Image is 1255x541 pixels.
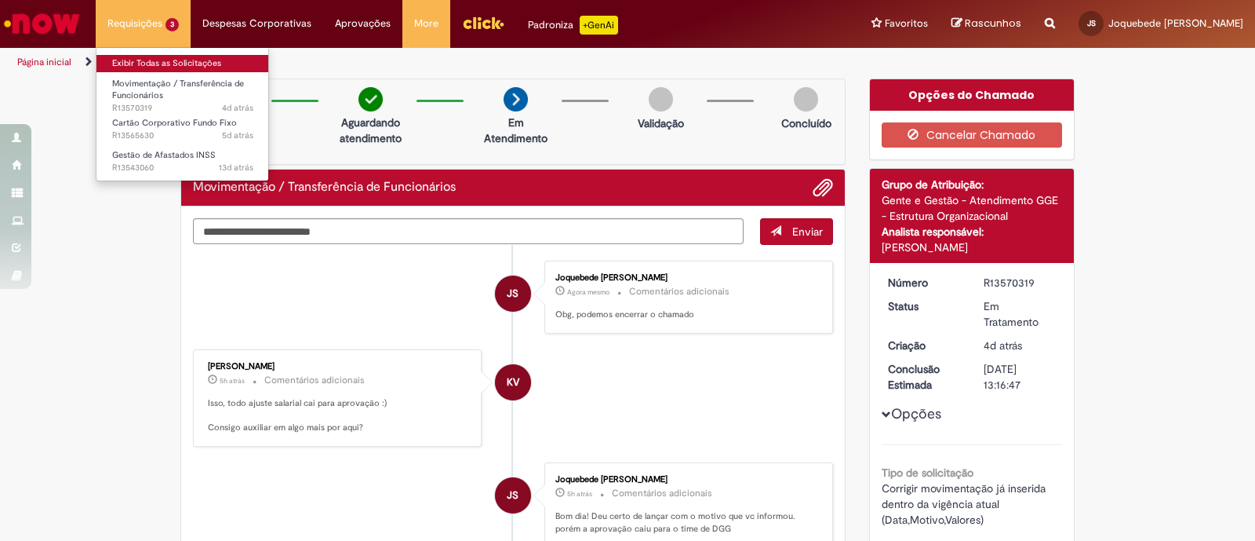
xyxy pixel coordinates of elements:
[984,338,1057,353] div: 26/09/2025 12:02:39
[580,16,618,35] p: +GenAi
[414,16,438,31] span: More
[462,11,504,35] img: click_logo_yellow_360x200.png
[222,102,253,114] span: 4d atrás
[208,362,469,371] div: [PERSON_NAME]
[2,8,82,39] img: ServiceNow
[794,87,818,111] img: img-circle-grey.png
[555,475,817,484] div: Joquebede [PERSON_NAME]
[507,364,519,401] span: KV
[220,376,245,386] span: 5h atrás
[1108,16,1243,30] span: Joquebede [PERSON_NAME]
[333,115,409,146] p: Aguardando atendimento
[507,477,518,514] span: JS
[984,338,1022,353] span: 4d atrás
[166,18,179,31] span: 3
[107,16,162,31] span: Requisições
[112,117,237,129] span: Cartão Corporativo Fundo Fixo
[876,298,973,314] dt: Status
[495,276,531,312] div: Joquebede Maria Muniz Santos
[638,115,684,131] p: Validação
[882,192,1063,224] div: Gente e Gestão - Atendimento GGE - Estrutura Organizacional
[112,78,244,102] span: Movimentação / Transferência de Funcionários
[12,48,825,77] ul: Trilhas de página
[222,102,253,114] time: 26/09/2025 12:02:40
[478,115,554,146] p: Em Atendimento
[96,115,269,144] a: Aberto R13565630 : Cartão Corporativo Fundo Fixo
[649,87,673,111] img: img-circle-grey.png
[612,487,712,500] small: Comentários adicionais
[222,130,253,141] span: 5d atrás
[219,162,253,174] span: 13d atrás
[222,130,253,141] time: 25/09/2025 10:08:53
[264,374,365,387] small: Comentários adicionais
[567,287,609,297] time: 29/09/2025 14:20:32
[984,338,1022,353] time: 26/09/2025 12:02:39
[882,466,973,480] b: Tipo de solicitação
[984,275,1057,291] div: R13570319
[876,338,973,353] dt: Criação
[567,489,592,499] span: 5h atrás
[504,87,528,111] img: arrow-next.png
[495,364,531,400] div: Karine Vieira
[951,16,1021,31] a: Rascunhos
[17,56,71,68] a: Página inicial
[629,285,729,298] small: Comentários adicionais
[870,79,1075,111] div: Opções do Chamado
[193,181,456,195] h2: Movimentação / Transferência de Funcionários Histórico de tíquete
[984,361,1057,393] div: [DATE] 13:16:47
[567,489,592,499] time: 29/09/2025 09:16:36
[335,16,391,31] span: Aprovações
[792,225,823,239] span: Enviar
[112,130,253,142] span: R13565630
[567,287,609,297] span: Agora mesmo
[882,481,1049,527] span: Corrigir movimentação já inserida dentro da vigência atual (Data,Motivo,Valores)
[882,224,1063,239] div: Analista responsável:
[882,239,1063,255] div: [PERSON_NAME]
[112,102,253,115] span: R13570319
[876,275,973,291] dt: Número
[528,16,618,35] div: Padroniza
[555,510,817,535] p: Bom dia! Deu certo de lançar com o motivo que vc informou. porém a aprovação caiu para o time de DGG
[202,16,311,31] span: Despesas Corporativas
[193,218,744,245] textarea: Digite sua mensagem aqui...
[358,87,383,111] img: check-circle-green.png
[760,218,833,245] button: Enviar
[220,376,245,386] time: 29/09/2025 09:34:10
[965,16,1021,31] span: Rascunhos
[112,149,216,161] span: Gestão de Afastados INSS
[112,162,253,174] span: R13543060
[495,477,531,514] div: Joquebede Maria Muniz Santos
[96,147,269,176] a: Aberto R13543060 : Gestão de Afastados INSS
[555,273,817,283] div: Joquebede [PERSON_NAME]
[208,397,469,434] p: Isso, todo ajuste salarial cai para aprovação :) Consigo auxiliar em algo mais por aqui?
[555,309,817,321] p: Obg, podemos encerrar o chamado
[507,275,518,313] span: JS
[96,75,269,109] a: Aberto R13570319 : Movimentação / Transferência de Funcionários
[984,298,1057,330] div: Em Tratamento
[813,177,833,198] button: Adicionar anexos
[1087,18,1096,28] span: JS
[781,115,831,131] p: Concluído
[96,55,269,72] a: Exibir Todas as Solicitações
[882,122,1063,148] button: Cancelar Chamado
[882,177,1063,192] div: Grupo de Atribuição:
[885,16,928,31] span: Favoritos
[96,47,269,181] ul: Requisições
[876,361,973,393] dt: Conclusão Estimada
